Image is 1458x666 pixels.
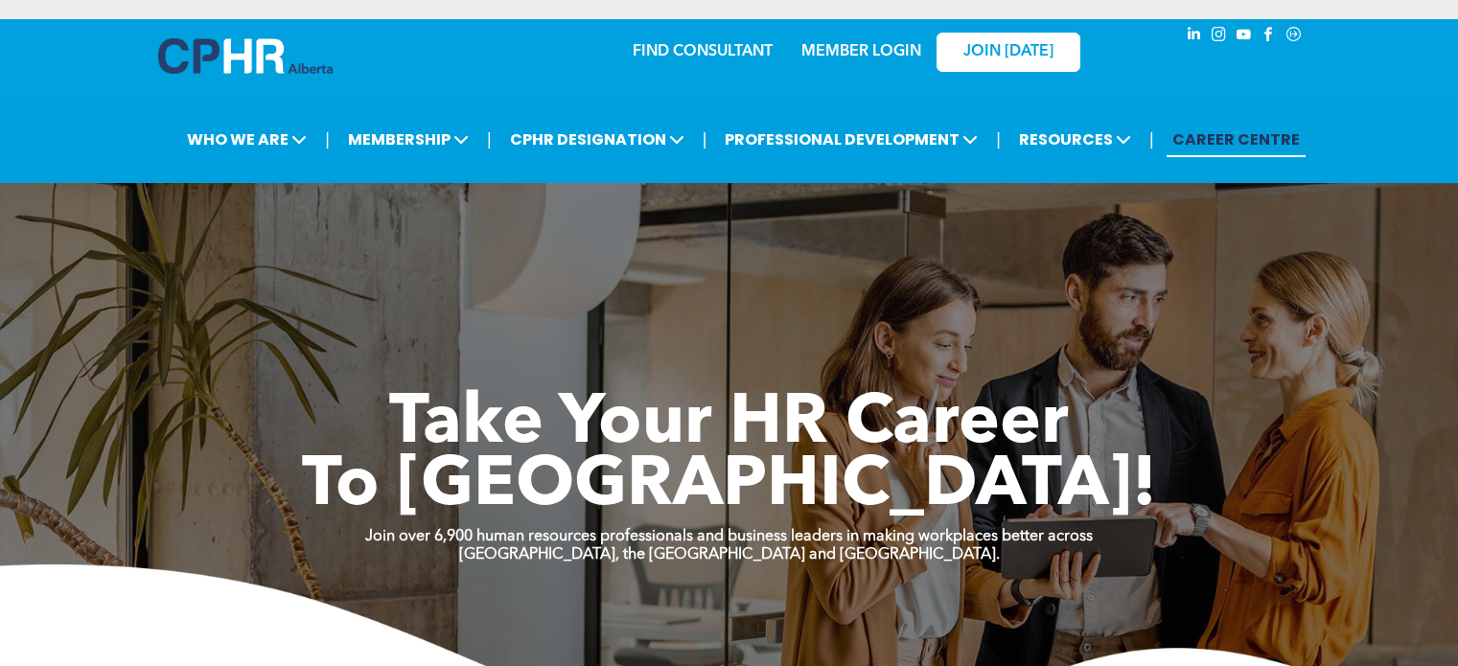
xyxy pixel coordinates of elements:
span: JOIN [DATE] [963,43,1053,61]
li: | [996,120,1001,159]
a: JOIN [DATE] [937,33,1080,72]
a: FIND CONSULTANT [633,44,773,59]
strong: Join over 6,900 human resources professionals and business leaders in making workplaces better ac... [365,529,1093,544]
a: CAREER CENTRE [1167,122,1306,157]
li: | [487,120,492,159]
span: MEMBERSHIP [342,122,474,157]
a: linkedin [1184,24,1205,50]
strong: [GEOGRAPHIC_DATA], the [GEOGRAPHIC_DATA] and [GEOGRAPHIC_DATA]. [459,547,1000,563]
span: PROFESSIONAL DEVELOPMENT [719,122,984,157]
li: | [1149,120,1154,159]
a: MEMBER LOGIN [801,44,921,59]
img: A blue and white logo for cp alberta [158,38,333,74]
a: instagram [1209,24,1230,50]
span: WHO WE ARE [181,122,312,157]
span: To [GEOGRAPHIC_DATA]! [302,452,1157,521]
a: facebook [1259,24,1280,50]
span: RESOURCES [1013,122,1137,157]
span: CPHR DESIGNATION [504,122,690,157]
a: Social network [1284,24,1305,50]
a: youtube [1234,24,1255,50]
span: Take Your HR Career [389,390,1069,459]
li: | [703,120,707,159]
li: | [325,120,330,159]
